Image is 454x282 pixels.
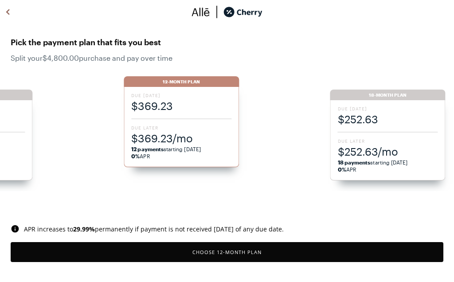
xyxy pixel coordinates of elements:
[24,225,284,233] span: APR increases to permanently if payment is not received [DATE] of any due date.
[124,76,239,87] div: 12-Month Plan
[131,146,201,152] span: starting [DATE]
[330,90,446,100] div: 18-Month Plan
[131,153,140,159] strong: 0%
[210,5,223,19] img: svg%3e
[131,131,231,145] span: $369.23/mo
[11,35,443,49] span: Pick the payment plan that fits you best
[192,5,210,19] img: svg%3e
[131,125,231,131] span: Due Later
[11,224,20,233] img: svg%3e
[73,225,95,233] b: 29.99 %
[338,159,408,165] span: starting [DATE]
[338,112,438,126] span: $252.63
[223,5,262,19] img: cherry_black_logo-DrOE_MJI.svg
[338,166,356,172] span: APR
[3,5,13,19] img: svg%3e
[338,166,346,172] strong: 0%
[131,98,231,113] span: $369.23
[338,144,438,159] span: $252.63/mo
[338,106,438,112] span: Due [DATE]
[131,92,231,98] span: Due [DATE]
[11,54,443,62] span: Split your $4,800.00 purchase and pay over time
[338,138,438,144] span: Due Later
[131,153,150,159] span: APR
[131,146,164,152] strong: 12 payments
[11,242,443,262] button: Choose 12-Month Plan
[338,159,371,165] strong: 18 payments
